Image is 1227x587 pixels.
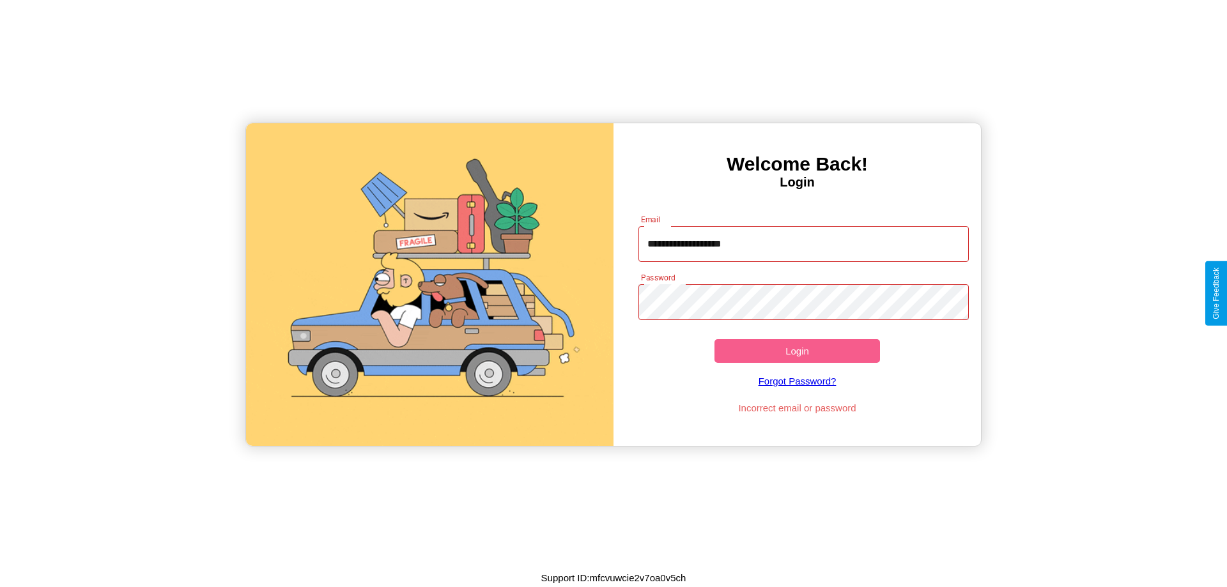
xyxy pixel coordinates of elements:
[613,175,981,190] h4: Login
[641,214,661,225] label: Email
[632,363,963,399] a: Forgot Password?
[541,569,686,586] p: Support ID: mfcvuwcie2v7oa0v5ch
[613,153,981,175] h3: Welcome Back!
[1212,268,1221,319] div: Give Feedback
[632,399,963,416] p: Incorrect email or password
[641,272,675,283] label: Password
[246,123,613,446] img: gif
[714,339,880,363] button: Login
